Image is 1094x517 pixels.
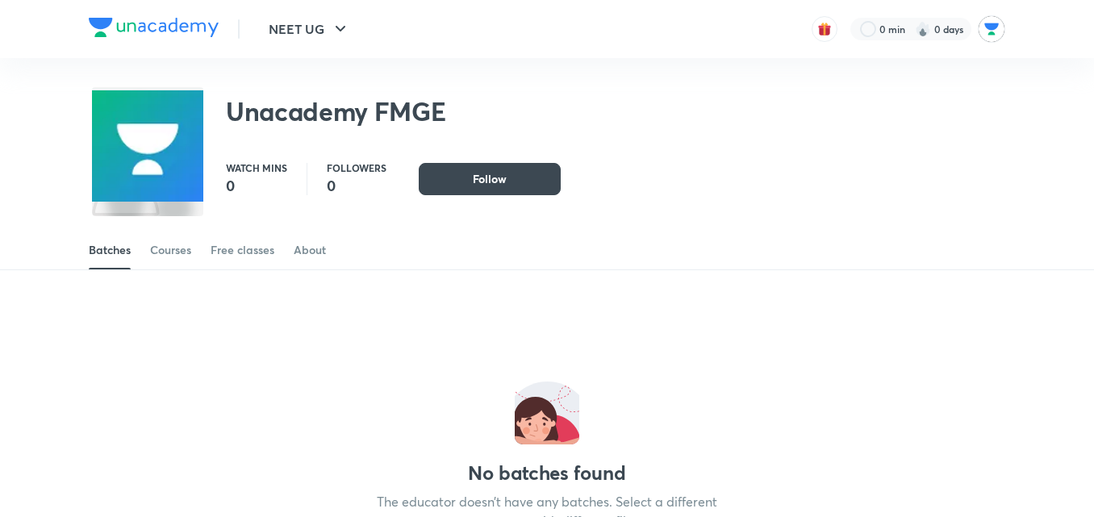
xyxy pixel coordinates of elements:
[915,21,931,37] img: streak
[419,163,561,195] button: Follow
[259,13,360,45] button: NEET UG
[226,163,287,173] p: Watch mins
[211,231,274,269] a: Free classes
[89,242,131,258] div: Batches
[473,171,507,187] span: Follow
[817,22,832,36] img: avatar
[89,18,219,37] img: Company Logo
[294,231,326,269] a: About
[226,95,446,127] h2: Unacademy FMGE
[89,18,219,41] a: Company Logo
[978,15,1005,43] img: Rajan Naman
[327,176,386,195] p: 0
[89,231,131,269] a: Batches
[150,231,191,269] a: Courses
[92,90,203,202] img: class
[294,242,326,258] div: About
[226,176,287,195] p: 0
[365,460,729,486] h3: No batches found
[327,163,386,173] p: Followers
[812,16,837,42] button: avatar
[150,242,191,258] div: Courses
[211,242,274,258] div: Free classes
